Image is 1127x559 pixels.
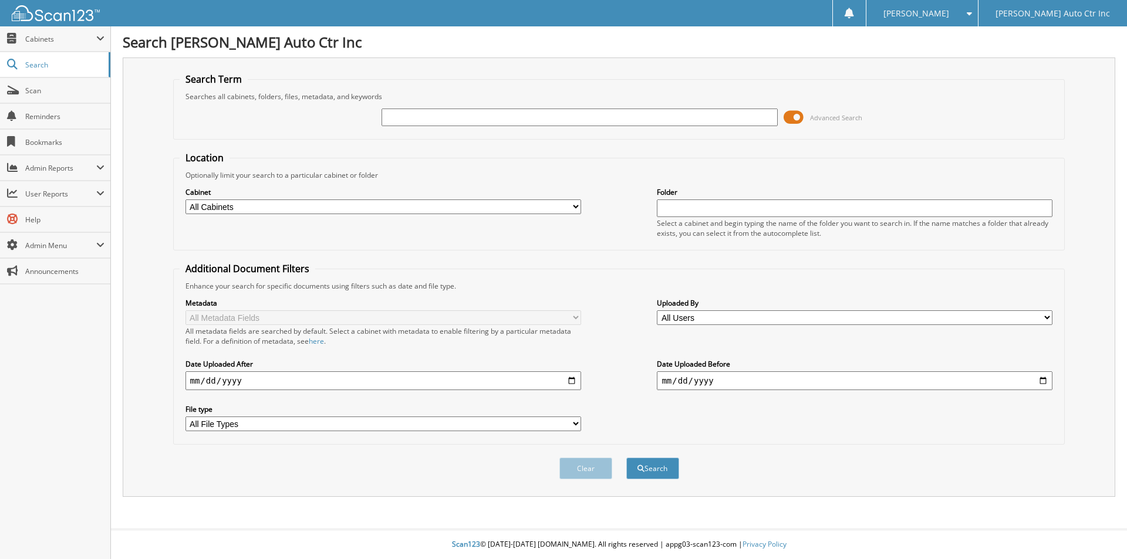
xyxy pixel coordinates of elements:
[185,187,581,197] label: Cabinet
[657,371,1052,390] input: end
[883,10,949,17] span: [PERSON_NAME]
[25,137,104,147] span: Bookmarks
[25,189,96,199] span: User Reports
[123,32,1115,52] h1: Search [PERSON_NAME] Auto Ctr Inc
[185,371,581,390] input: start
[657,218,1052,238] div: Select a cabinet and begin typing the name of the folder you want to search in. If the name match...
[180,281,1059,291] div: Enhance your search for specific documents using filters such as date and file type.
[185,298,581,308] label: Metadata
[996,10,1110,17] span: [PERSON_NAME] Auto Ctr Inc
[309,336,324,346] a: here
[185,404,581,414] label: File type
[25,111,104,121] span: Reminders
[452,539,480,549] span: Scan123
[25,215,104,225] span: Help
[180,73,248,86] legend: Search Term
[25,240,96,250] span: Admin Menu
[657,359,1052,369] label: Date Uploaded Before
[25,86,104,96] span: Scan
[180,170,1059,180] div: Optionally limit your search to a particular cabinet or folder
[25,34,96,44] span: Cabinets
[25,163,96,173] span: Admin Reports
[657,187,1052,197] label: Folder
[1068,503,1127,559] iframe: Chat Widget
[180,151,230,164] legend: Location
[743,539,787,549] a: Privacy Policy
[185,326,581,346] div: All metadata fields are searched by default. Select a cabinet with metadata to enable filtering b...
[12,5,100,21] img: scan123-logo-white.svg
[810,113,862,122] span: Advanced Search
[180,92,1059,101] div: Searches all cabinets, folders, files, metadata, and keywords
[180,262,315,275] legend: Additional Document Filters
[25,60,103,70] span: Search
[626,458,679,479] button: Search
[559,458,612,479] button: Clear
[111,530,1127,559] div: © [DATE]-[DATE] [DOMAIN_NAME]. All rights reserved | appg03-scan123-com |
[657,298,1052,308] label: Uploaded By
[25,266,104,276] span: Announcements
[185,359,581,369] label: Date Uploaded After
